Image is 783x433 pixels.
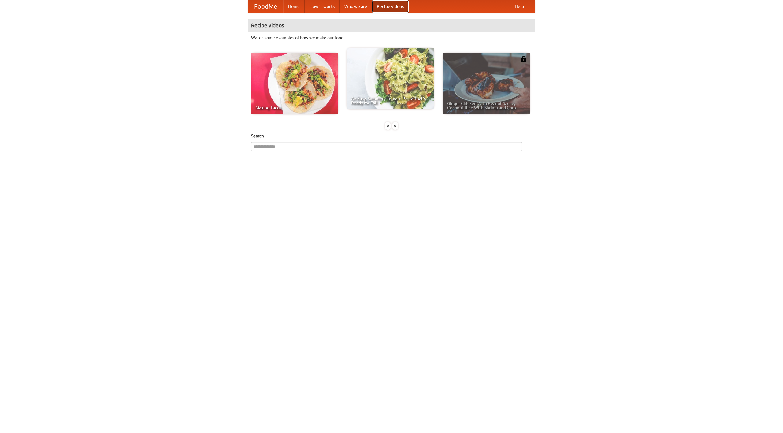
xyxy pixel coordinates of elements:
div: » [392,122,398,130]
img: 483408.png [521,56,527,62]
span: An Easy, Summery Tomato Pasta That's Ready for Fall [351,96,429,105]
a: Who we are [340,0,372,13]
a: Help [510,0,529,13]
a: Making Tacos [251,53,338,114]
div: « [385,122,391,130]
a: An Easy, Summery Tomato Pasta That's Ready for Fall [347,48,434,109]
span: Making Tacos [255,106,334,110]
a: Home [283,0,305,13]
a: FoodMe [248,0,283,13]
a: Recipe videos [372,0,409,13]
h4: Recipe videos [248,19,535,32]
a: How it works [305,0,340,13]
p: Watch some examples of how we make our food! [251,35,532,41]
h5: Search [251,133,532,139]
